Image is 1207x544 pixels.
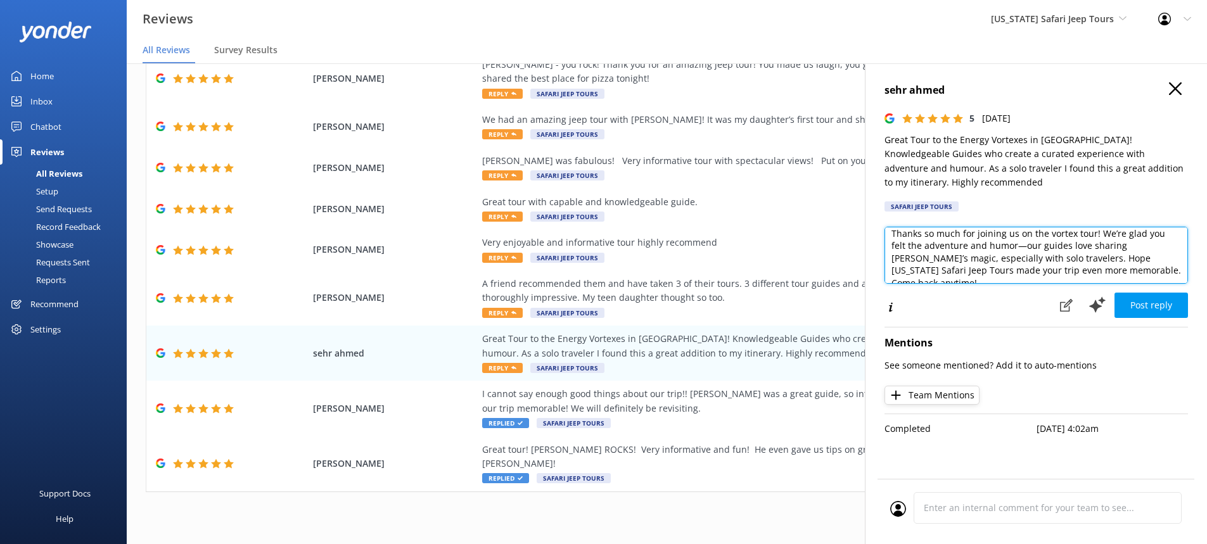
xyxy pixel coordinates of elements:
[884,133,1188,190] p: Great Tour to the Energy Vortexes in [GEOGRAPHIC_DATA]! Knowledgeable Guides who create a curated...
[8,253,127,271] a: Requests Sent
[8,165,82,182] div: All Reviews
[313,243,476,256] span: [PERSON_NAME]
[8,218,127,236] a: Record Feedback
[8,218,101,236] div: Record Feedback
[482,418,529,428] span: Replied
[214,44,278,56] span: Survey Results
[969,112,974,124] span: 5
[884,82,1188,99] h4: sehr ahmed
[8,182,127,200] a: Setup
[482,129,523,139] span: Reply
[530,363,604,373] span: Safari Jeep Tours
[482,443,1059,471] div: Great tour! [PERSON_NAME] ROCKS! Very informative and fun! He even gave us tips on great places t...
[530,308,604,318] span: Safari Jeep Tours
[30,63,54,89] div: Home
[884,422,1037,436] p: Completed
[482,387,1059,415] div: I cannot say enough good things about our trip!! [PERSON_NAME] was a great guide, so informative ...
[19,22,92,42] img: yonder-white-logo.png
[537,473,611,483] span: Safari Jeep Tours
[530,129,604,139] span: Safari Jeep Tours
[890,501,906,517] img: user_profile.svg
[530,89,604,99] span: Safari Jeep Tours
[30,89,53,114] div: Inbox
[1169,82,1182,96] button: Close
[1037,422,1189,436] p: [DATE] 4:02am
[1114,293,1188,318] button: Post reply
[313,120,476,134] span: [PERSON_NAME]
[884,335,1188,351] h4: Mentions
[884,227,1188,284] textarea: Thanks so much for joining us on the vortex tour! We’re glad you felt the adventure and humor—our...
[313,402,476,415] span: [PERSON_NAME]
[313,346,476,360] span: sehr ahmed
[482,89,523,99] span: Reply
[482,195,1059,209] div: Great tour with capable and knowledgeable guide.
[8,236,127,253] a: Showcase
[482,113,1059,127] div: We had an amazing jeep tour with [PERSON_NAME]! It was my daughter’s first tour and she absolutel...
[8,165,127,182] a: All Reviews
[8,271,66,289] div: Reports
[30,291,79,317] div: Recommend
[313,291,476,305] span: [PERSON_NAME]
[884,358,1188,372] p: See someone mentioned? Add it to auto-mentions
[482,363,523,373] span: Reply
[313,457,476,471] span: [PERSON_NAME]
[482,308,523,318] span: Reply
[482,154,1059,168] div: [PERSON_NAME] was fabulous! Very informative tour with spectacular views! Put on your to do list!
[313,161,476,175] span: [PERSON_NAME]
[30,114,61,139] div: Chatbot
[8,271,127,289] a: Reports
[482,236,1059,250] div: Very enjoyable and informative tour highly recommend
[30,139,64,165] div: Reviews
[991,13,1114,25] span: [US_STATE] Safari Jeep Tours
[537,418,611,428] span: Safari Jeep Tours
[8,200,127,218] a: Send Requests
[313,202,476,216] span: [PERSON_NAME]
[530,170,604,180] span: Safari Jeep Tours
[8,182,58,200] div: Setup
[482,170,523,180] span: Reply
[313,72,476,85] span: [PERSON_NAME]
[884,386,980,405] button: Team Mentions
[39,481,91,506] div: Support Docs
[482,212,523,222] span: Reply
[30,317,61,342] div: Settings
[982,111,1011,125] p: [DATE]
[8,253,90,271] div: Requests Sent
[143,44,190,56] span: All Reviews
[482,332,1059,360] div: Great Tour to the Energy Vortexes in [GEOGRAPHIC_DATA]! Knowledgeable Guides who create a curated...
[482,58,1059,86] div: [PERSON_NAME] - you rock! Thank you for an amazing jeep tour! You made us laugh, you got us to yo...
[482,253,523,263] span: Reply
[530,253,604,263] span: Safari Jeep Tours
[56,506,73,531] div: Help
[530,212,604,222] span: Safari Jeep Tours
[482,277,1059,305] div: A friend recommended them and have taken 3 of their tours. 3 different tour guides and all knowle...
[482,473,529,483] span: Replied
[8,200,92,218] div: Send Requests
[884,201,959,212] div: Safari Jeep Tours
[143,9,193,29] h3: Reviews
[8,236,73,253] div: Showcase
